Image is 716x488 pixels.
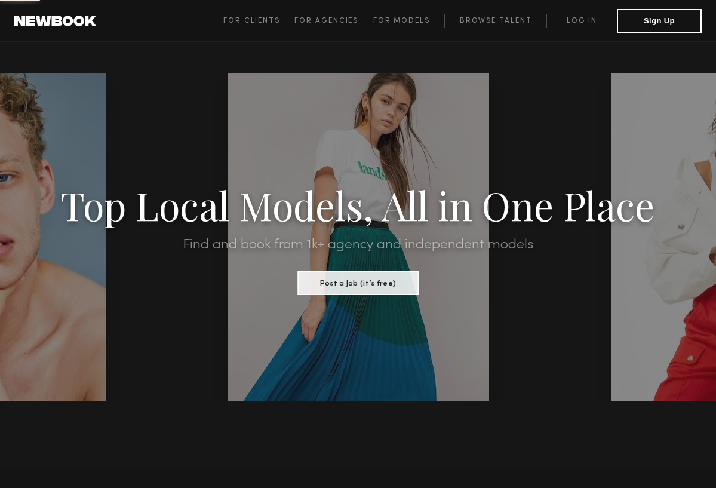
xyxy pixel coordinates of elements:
a: Browse Talent [444,14,546,28]
a: Post a Job (it’s free) [297,275,419,288]
button: Sign Up [617,9,702,33]
a: Log in [546,14,617,28]
span: For Models [373,17,430,24]
button: Post a Job (it’s free) [297,271,419,295]
span: For Agencies [294,17,358,24]
a: For Clients [223,14,294,28]
h2: Find and book from 1k+ agency and independent models [54,238,662,252]
span: For Clients [223,17,280,24]
a: For Models [373,14,445,28]
a: For Agencies [294,14,373,28]
h1: Top Local Models, All in One Place [54,186,662,223]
